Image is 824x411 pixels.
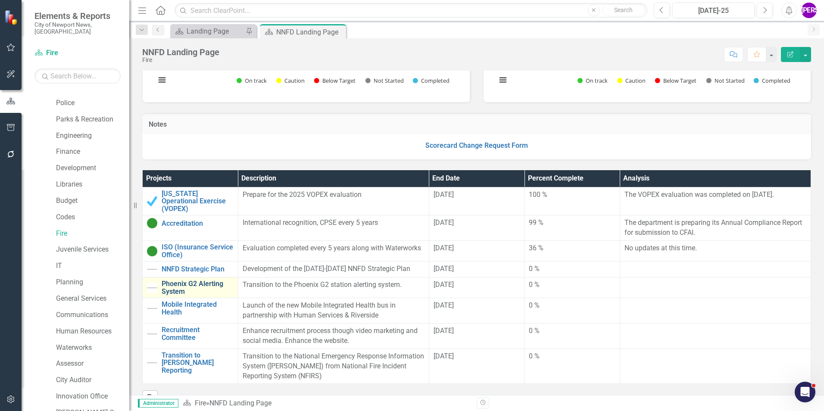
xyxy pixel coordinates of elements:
[56,98,129,108] a: Police
[162,243,234,258] a: ISO (Insurance Service Office)
[143,277,238,298] td: Double-Click to Edit Right Click for Context Menu
[529,280,615,290] div: 0 %
[374,77,404,84] text: Not Started
[529,264,615,274] div: 0 %
[138,399,178,408] span: Administrator
[429,241,524,262] td: Double-Click to Edit
[413,77,449,84] button: Show Completed
[614,6,633,13] span: Search
[172,26,243,37] a: Landing Page
[56,245,129,255] a: Juvenile Services
[675,6,752,16] div: [DATE]-25
[56,294,129,304] a: General Services
[620,241,811,262] td: Double-Click to Edit
[429,324,524,349] td: Double-Click to Edit
[524,298,620,324] td: Double-Click to Edit
[56,196,129,206] a: Budget
[529,326,615,336] div: 0 %
[209,399,272,407] div: NNFD Landing Page
[434,301,454,309] span: [DATE]
[624,218,806,238] p: The department is preparing its Annual Compliance Report for submission to CFAI.
[429,349,524,384] td: Double-Click to Edit
[147,358,157,368] img: Not Started
[243,190,424,200] p: Prepare for the 2025 VOPEX evaluation
[524,277,620,298] td: Double-Click to Edit
[147,196,157,206] img: Completed
[434,265,454,273] span: [DATE]
[147,283,157,293] img: Not Started
[56,147,129,157] a: Finance
[183,399,470,408] div: »
[34,11,121,21] span: Elements & Reports
[162,352,234,374] a: Transition to [PERSON_NAME] Reporting
[529,243,615,253] div: 36 %
[529,218,615,228] div: 99 %
[175,3,647,18] input: Search ClearPoint...
[276,77,305,84] button: Show Caution
[162,280,234,295] a: Phoenix G2 Alerting System
[617,77,646,84] button: Show Caution
[147,329,157,339] img: Not Started
[143,262,238,277] td: Double-Click to Edit Right Click for Context Menu
[195,399,206,407] a: Fire
[577,77,608,84] button: Show On track
[56,261,129,271] a: IT
[162,220,234,227] a: Accreditation
[162,265,234,273] a: NNFD Strategic Plan
[795,382,815,402] iframe: Intercom live chat
[801,3,817,18] button: [PERSON_NAME]
[529,352,615,361] div: 0 %
[143,298,238,324] td: Double-Click to Edit Right Click for Context Menu
[238,215,429,241] td: Double-Click to Edit
[142,57,219,63] div: Fire
[497,74,509,86] button: View chart menu, Chart
[434,280,454,289] span: [DATE]
[162,326,234,341] a: Recruitment Committee
[620,187,811,215] td: Double-Click to Edit
[524,349,620,384] td: Double-Click to Edit
[243,264,424,274] p: Development of the [DATE]-[DATE] NNFD Strategic Plan
[238,324,429,349] td: Double-Click to Edit
[147,264,157,274] img: Not Started
[524,241,620,262] td: Double-Click to Edit
[429,298,524,324] td: Double-Click to Edit
[238,298,429,324] td: Double-Click to Edit
[754,77,790,84] button: Show Completed
[4,9,19,25] img: ClearPoint Strategy
[620,298,811,324] td: Double-Click to Edit
[243,218,424,228] p: International recognition, CPSE every 5 years
[143,215,238,241] td: Double-Click to Edit Right Click for Context Menu
[434,190,454,199] span: [DATE]
[429,187,524,215] td: Double-Click to Edit
[237,77,267,84] button: Show On track
[156,74,168,86] button: View chart menu, Chart
[147,246,157,256] img: On Target
[56,392,129,402] a: Innovation Office
[672,3,755,18] button: [DATE]-25
[187,26,243,37] div: Landing Page
[529,190,615,200] div: 100 %
[624,243,806,253] p: No updates at this time.
[429,215,524,241] td: Double-Click to Edit
[238,349,429,384] td: Double-Click to Edit
[147,218,157,228] img: On Target
[56,343,129,353] a: Waterworks
[524,215,620,241] td: Double-Click to Edit
[34,68,121,84] input: Search Below...
[243,243,424,253] p: Evaluation completed every 5 years along with Waterworks
[238,241,429,262] td: Double-Click to Edit
[434,218,454,227] span: [DATE]
[524,187,620,215] td: Double-Click to Edit
[620,215,811,241] td: Double-Click to Edit
[365,77,403,84] button: Show Not Started
[524,262,620,277] td: Double-Click to Edit
[56,327,129,336] a: Human Resources
[56,131,129,141] a: Engineering
[143,324,238,349] td: Double-Click to Edit Right Click for Context Menu
[524,324,620,349] td: Double-Click to Edit
[56,229,129,239] a: Fire
[243,326,424,346] p: Enhance recruitment process though video marketing and social media. Enhance the website.
[56,115,129,125] a: Parks & Recreation
[34,21,121,35] small: City of Newport News, [GEOGRAPHIC_DATA]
